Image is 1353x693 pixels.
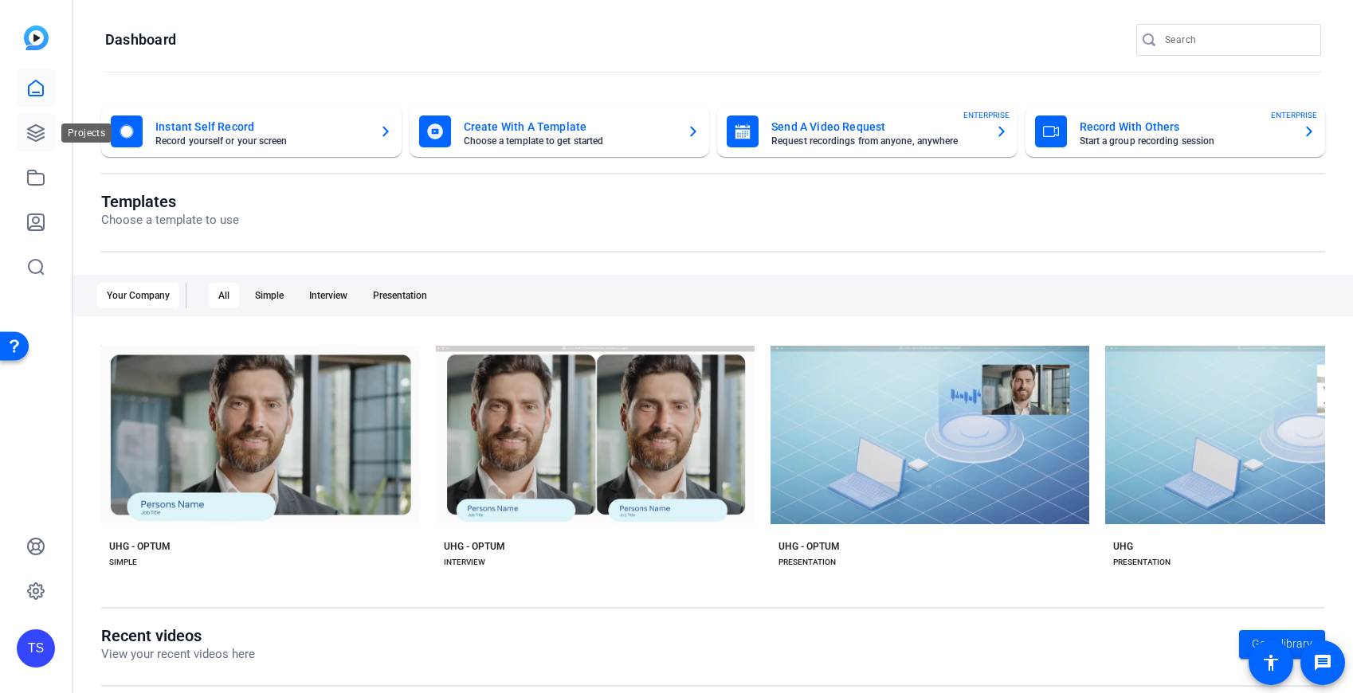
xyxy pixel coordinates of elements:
mat-card-subtitle: Request recordings from anyone, anywhere [771,136,982,146]
mat-card-title: Instant Self Record [155,117,367,136]
span: ENTERPRISE [963,109,1010,121]
p: View your recent videos here [101,645,255,664]
h1: Templates [101,192,239,211]
div: Your Company [97,283,179,308]
div: Projects [61,123,112,143]
div: TS [17,629,55,668]
span: Go to library [1252,636,1312,652]
div: INTERVIEW [444,556,485,569]
mat-card-subtitle: Record yourself or your screen [155,136,367,146]
h1: Recent videos [101,626,255,645]
div: All [209,283,239,308]
div: UHG - OPTUM [109,540,171,553]
div: PRESENTATION [1113,556,1171,569]
img: blue-gradient.svg [24,25,49,50]
div: UHG - OPTUM [778,540,840,553]
mat-icon: message [1313,653,1332,672]
span: ENTERPRISE [1271,109,1317,121]
a: Go to library [1239,630,1325,659]
mat-card-title: Send A Video Request [771,117,982,136]
mat-card-subtitle: Start a group recording session [1080,136,1291,146]
button: Create With A TemplateChoose a template to get started [410,106,710,157]
button: Send A Video RequestRequest recordings from anyone, anywhereENTERPRISE [717,106,1018,157]
div: Presentation [363,283,437,308]
mat-icon: accessibility [1261,653,1280,672]
button: Record With OthersStart a group recording sessionENTERPRISE [1026,106,1326,157]
div: UHG [1113,540,1133,553]
div: SIMPLE [109,556,137,569]
div: PRESENTATION [778,556,836,569]
mat-card-subtitle: Choose a template to get started [464,136,675,146]
div: UHG - OPTUM [444,540,505,553]
p: Choose a template to use [101,211,239,229]
button: Instant Self RecordRecord yourself or your screen [101,106,402,157]
div: Simple [245,283,293,308]
mat-card-title: Record With Others [1080,117,1291,136]
div: Interview [300,283,357,308]
mat-card-title: Create With A Template [464,117,675,136]
h1: Dashboard [105,30,176,49]
input: Search [1165,30,1308,49]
